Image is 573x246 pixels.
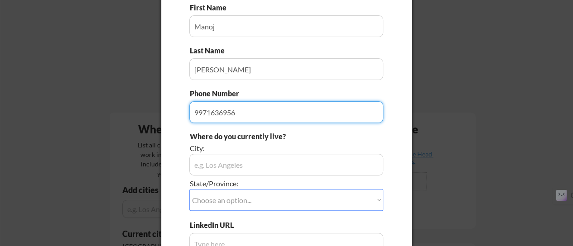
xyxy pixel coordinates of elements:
[189,58,383,80] input: Type here...
[190,143,332,153] div: City:
[190,3,234,13] div: First Name
[190,132,332,142] div: Where do you currently live?
[190,89,244,99] div: Phone Number
[190,46,234,56] div: Last Name
[189,101,383,123] input: Type here...
[189,154,383,175] input: e.g. Los Angeles
[190,179,332,189] div: State/Province:
[189,15,383,37] input: Type here...
[190,220,257,230] div: LinkedIn URL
